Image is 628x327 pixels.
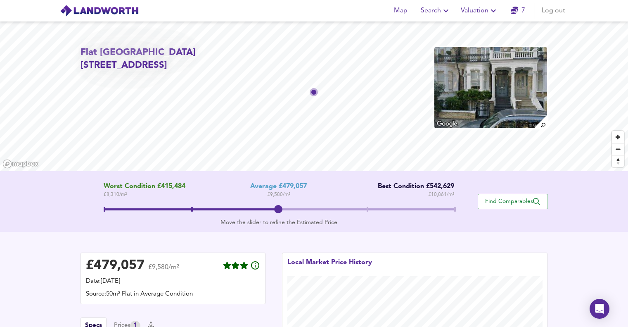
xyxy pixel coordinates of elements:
button: Find Comparables [478,194,548,209]
button: 7 [505,2,531,19]
div: Best Condition £542,629 [372,183,454,191]
span: Find Comparables [482,198,543,205]
div: Local Market Price History [287,258,372,276]
span: £ 9,580 / m² [267,191,290,199]
span: £9,580/m² [148,264,179,276]
h2: Flat [GEOGRAPHIC_DATA][STREET_ADDRESS] [81,46,230,72]
div: Date: [DATE] [86,277,260,286]
button: Zoom in [612,131,624,143]
img: logo [60,5,139,17]
span: £ 10,861 / m² [428,191,454,199]
div: Source: 50m² Flat in Average Condition [86,290,260,299]
img: search [533,115,548,129]
button: Valuation [457,2,502,19]
span: Search [421,5,451,17]
button: Reset bearing to north [612,155,624,167]
button: Zoom out [612,143,624,155]
a: Mapbox homepage [2,159,39,169]
div: Open Intercom Messenger [590,299,609,319]
span: Log out [542,5,565,17]
img: property [434,46,547,129]
div: Move the slider to refine the Estimated Price [104,218,454,227]
div: Average £479,057 [250,183,307,191]
span: Valuation [461,5,498,17]
button: Log out [538,2,569,19]
span: Worst Condition £415,484 [104,183,185,191]
button: Map [388,2,414,19]
div: £ 479,057 [86,260,145,272]
button: Search [417,2,454,19]
a: 7 [511,5,525,17]
span: Map [391,5,411,17]
span: £ 8,310 / m² [104,191,185,199]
